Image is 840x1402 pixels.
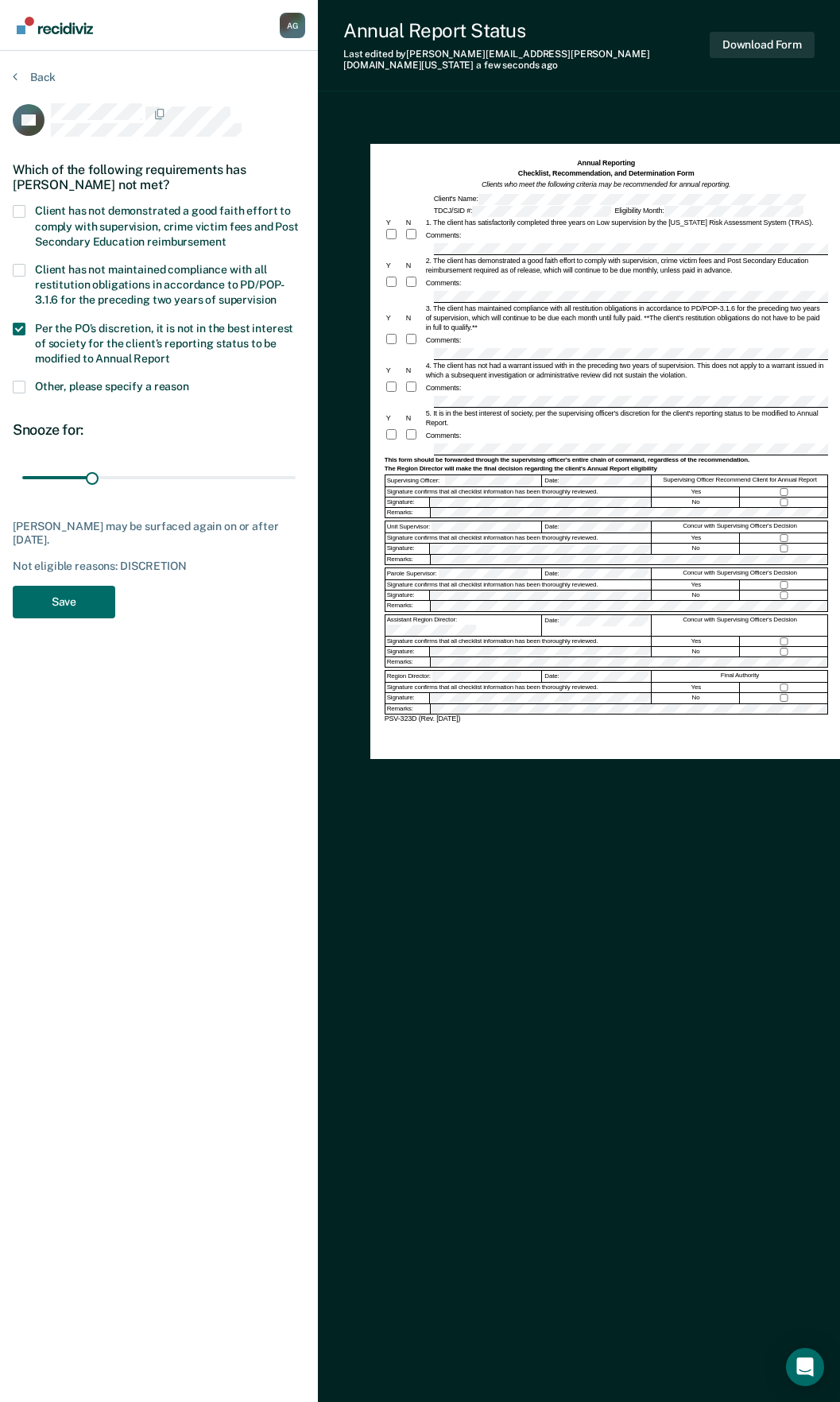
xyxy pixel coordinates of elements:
strong: Checklist, Recommendation, and Determination Form [518,169,695,177]
strong: Annual Reporting [577,159,635,167]
div: No [652,693,740,703]
button: Save [13,586,115,618]
div: Date: [543,671,652,682]
div: Yes [652,683,740,692]
div: Y [385,413,405,423]
div: Yes [652,533,740,543]
div: 1. The client has satisfactorily completed three years on Low supervision by the [US_STATE] Risk ... [424,218,828,227]
div: 3. The client has maintained compliance with all restitution obligations in accordance to PD/POP-... [424,304,828,332]
div: Signature confirms that all checklist information has been thoroughly reviewed. [385,533,652,543]
div: TDCJ/SID #: [432,206,614,217]
div: Region Director: [385,671,543,682]
div: Y [385,218,405,227]
span: Client has not maintained compliance with all restitution obligations in accordance to PD/POP-3.1... [35,263,285,306]
div: Date: [543,568,652,579]
div: Concur with Supervising Officer's Decision [652,615,827,636]
div: Concur with Supervising Officer's Decision [652,568,827,579]
div: N [405,313,424,323]
div: Last edited by [PERSON_NAME][EMAIL_ADDRESS][PERSON_NAME][DOMAIN_NAME][US_STATE] [343,48,710,72]
div: Not eligible reasons: DISCRETION [13,560,305,573]
div: Remarks: [385,657,431,667]
div: No [652,544,740,553]
div: Yes [652,487,740,497]
div: This form should be forwarded through the supervising officer's entire chain of command, regardle... [385,456,828,464]
div: N [405,366,424,375]
div: Unit Supervisor: [385,521,543,533]
div: N [405,413,424,423]
div: Date: [543,521,652,533]
div: Remarks: [385,704,431,714]
div: Comments: [424,335,463,345]
div: PSV-323D (Rev. [DATE]) [385,715,828,724]
span: Client has not demonstrated a good faith effort to comply with supervision, crime victim fees and... [35,204,299,247]
div: Y [385,366,405,375]
div: The Region Director will make the final decision regarding the client's Annual Report eligibility [385,465,828,473]
div: Comments: [424,230,463,240]
div: A G [280,13,305,38]
div: Comments: [424,278,463,288]
div: Which of the following requirements has [PERSON_NAME] not met? [13,149,305,205]
div: Signature: [385,647,431,656]
div: Date: [543,475,652,486]
div: Final Authority [652,671,827,682]
div: Date: [543,615,652,636]
button: Download Form [710,32,815,58]
div: Concur with Supervising Officer's Decision [652,521,827,533]
div: Assistant Region Director: [385,615,543,636]
div: Signature: [385,498,431,507]
div: Yes [652,637,740,646]
span: Other, please specify a reason [35,380,189,393]
div: Client's Name: [432,194,807,205]
div: Annual Report Status [343,19,710,42]
div: Snooze for: [13,421,305,439]
span: a few seconds ago [476,60,558,71]
div: Signature: [385,693,431,703]
div: Supervising Officer: [385,475,543,486]
div: Eligibility Month: [613,206,804,217]
div: 4. The client has not had a warrant issued with in the preceding two years of supervision. This d... [424,361,828,380]
button: Profile dropdown button [280,13,305,38]
em: Clients who meet the following criteria may be recommended for annual reporting. [482,180,730,188]
div: Parole Supervisor: [385,568,543,579]
div: Signature: [385,544,431,553]
div: Signature confirms that all checklist information has been thoroughly reviewed. [385,487,652,497]
div: Remarks: [385,555,431,564]
div: Comments: [424,431,463,440]
div: Open Intercom Messenger [786,1348,824,1386]
div: No [652,498,740,507]
div: No [652,647,740,656]
div: Signature confirms that all checklist information has been thoroughly reviewed. [385,580,652,590]
div: Y [385,313,405,323]
div: [PERSON_NAME] may be surfaced again on or after [DATE]. [13,520,305,547]
div: Signature: [385,591,431,600]
span: Per the PO’s discretion, it is not in the best interest of society for the client’s reporting sta... [35,322,293,365]
div: Comments: [424,383,463,393]
button: Back [13,70,56,84]
div: 5. It is in the best interest of society, per the supervising officer's discretion for the client... [424,409,828,428]
img: Recidiviz [17,17,93,34]
div: Signature confirms that all checklist information has been thoroughly reviewed. [385,683,652,692]
div: 2. The client has demonstrated a good faith effort to comply with supervision, crime victim fees ... [424,256,828,275]
div: Y [385,261,405,270]
div: Supervising Officer Recommend Client for Annual Report [652,475,827,486]
div: N [405,218,424,227]
div: Signature confirms that all checklist information has been thoroughly reviewed. [385,637,652,646]
div: Yes [652,580,740,590]
div: No [652,591,740,600]
div: Remarks: [385,508,431,517]
div: N [405,261,424,270]
div: Remarks: [385,601,431,610]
